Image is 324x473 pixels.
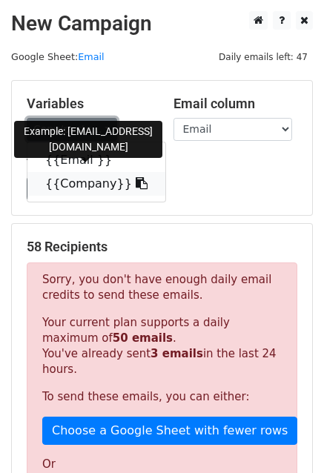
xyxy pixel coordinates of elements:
p: Sorry, you don't have enough daily email credits to send these emails. [42,272,282,303]
small: Google Sheet: [11,51,105,62]
p: Your current plan supports a daily maximum of . You've already sent in the last 24 hours. [42,315,282,377]
h5: Email column [173,96,298,112]
h5: Variables [27,96,151,112]
p: Or [42,457,282,472]
a: {{Company}} [27,172,165,196]
a: Choose a Google Sheet with fewer rows [42,417,297,445]
iframe: Chat Widget [250,402,324,473]
strong: 50 emails [113,331,173,345]
a: Daily emails left: 47 [214,51,313,62]
div: Example: [EMAIL_ADDRESS][DOMAIN_NAME] [14,121,162,158]
h2: New Campaign [11,11,313,36]
span: Daily emails left: 47 [214,49,313,65]
strong: 3 emails [151,347,203,360]
p: To send these emails, you can either: [42,389,282,405]
h5: 58 Recipients [27,239,297,255]
a: Email [78,51,104,62]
